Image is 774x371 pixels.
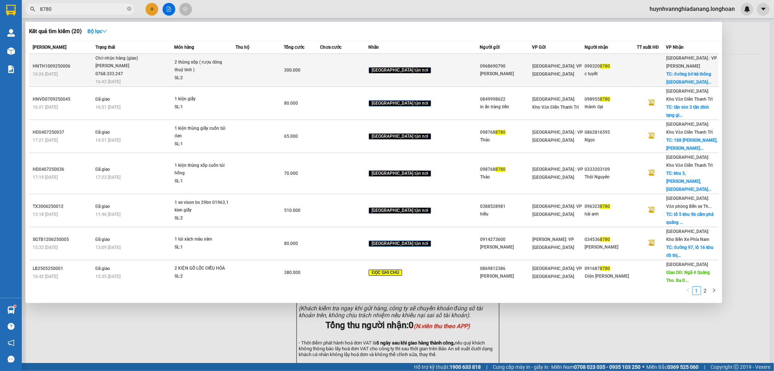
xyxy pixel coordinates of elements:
[480,62,532,70] div: 0968690790
[684,286,692,295] li: Previous Page
[532,167,583,180] span: [GEOGRAPHIC_DATA] : VP [GEOGRAPHIC_DATA]
[87,28,107,34] strong: Bộ lọc
[95,175,120,180] span: 17:23 [DATE]
[7,47,15,55] img: warehouse-icon
[95,245,120,250] span: 13:09 [DATE]
[284,208,300,213] span: 510.000
[40,5,126,13] input: Tìm tên, số ĐT hoặc mã đơn
[480,136,532,144] div: Thảo
[284,171,298,176] span: 70.000
[600,266,610,271] span: 8780
[585,243,636,251] div: [PERSON_NAME]
[585,62,636,70] div: 090320
[666,196,712,209] span: [GEOGRAPHIC_DATA]: Văn phòng Bến xe Th...
[585,129,636,136] div: 0862816595
[95,204,110,209] span: Đã giao
[33,245,58,250] span: 15:32 [DATE]
[175,199,229,214] div: 1 xe vison bs 29bn 01963,1 kien giấy
[127,6,131,13] span: close-circle
[585,236,636,243] div: 034536
[637,45,659,50] span: TT xuất HĐ
[666,138,717,151] span: TC: 188 [PERSON_NAME], [PERSON_NAME]...
[95,97,110,102] span: Đã giao
[102,29,107,34] span: down
[7,29,15,37] img: warehouse-icon
[95,167,110,172] span: Đã giao
[666,72,711,85] span: TC: đường bờ kè thông [GEOGRAPHIC_DATA]...
[701,287,709,295] a: 2
[6,5,16,16] img: logo-vxr
[480,243,532,251] div: [PERSON_NAME]
[284,241,298,246] span: 80.000
[480,129,532,136] div: 098768
[710,286,718,295] button: right
[95,237,110,242] span: Đã giao
[666,155,713,168] span: [GEOGRAPHIC_DATA]: Kho Văn Điển Thanh Trì
[480,173,532,181] div: Thảo
[684,286,692,295] button: left
[585,136,636,144] div: Ngọc
[33,265,93,273] div: LB2505250001
[666,270,710,283] span: Giao DĐ: Ngã 4 Quảng Thọ, Ba Đ...
[532,97,579,110] span: [GEOGRAPHIC_DATA]: Kho Văn Điển Thanh Trì
[585,70,636,78] div: c tuyết
[175,59,229,74] div: 2 thùng xốp ( rượu đóng thuỷ tinh )
[532,130,583,143] span: [GEOGRAPHIC_DATA] : VP [GEOGRAPHIC_DATA]
[95,45,115,50] span: Trạng thái
[33,236,93,243] div: SGTB1206250005
[532,237,574,250] span: [PERSON_NAME]: VP [GEOGRAPHIC_DATA]
[585,166,636,173] div: 0333203109
[175,162,229,177] div: 1 kiện thùng xốp cuốn túi hồng
[175,243,229,251] div: SL: 1
[369,270,402,276] span: ĐỌC GHI CHÚ
[284,134,298,139] span: 65.000
[495,130,505,135] span: 8780
[368,45,379,50] span: Nhãn
[585,45,608,50] span: Người nhận
[33,175,58,180] span: 17:19 [DATE]
[95,105,120,110] span: 16:51 [DATE]
[585,210,636,218] div: hải anh
[175,273,229,281] div: SL: 2
[14,305,16,307] sup: 1
[532,45,546,50] span: VP Gửi
[701,286,710,295] li: 2
[95,274,120,279] span: 15:35 [DATE]
[600,97,610,102] span: 8780
[95,212,120,217] span: 11:46 [DATE]
[175,74,229,82] div: SL: 2
[666,262,708,267] span: [GEOGRAPHIC_DATA]
[369,100,431,107] span: [GEOGRAPHIC_DATA] tận nơi
[33,105,58,110] span: 16:21 [DATE]
[692,286,701,295] li: 1
[284,101,298,106] span: 80.000
[480,103,532,111] div: in ấn tràng tiền
[369,170,431,177] span: [GEOGRAPHIC_DATA] tận nơi
[33,96,93,103] div: HNVD0709250045
[174,45,194,50] span: Món hàng
[666,45,684,50] span: VP Nhận
[495,167,505,172] span: 8780
[127,7,131,11] span: close-circle
[585,96,636,103] div: 098955
[236,45,249,50] span: Thu hộ
[585,265,636,273] div: 091687
[666,89,713,102] span: [GEOGRAPHIC_DATA]: Kho Văn Điển Thanh Trì
[284,68,300,73] span: 300.000
[175,235,229,243] div: 1 túi xách màu xám
[369,241,431,247] span: [GEOGRAPHIC_DATA] tận nơi
[33,72,58,77] span: 16:26 [DATE]
[33,129,93,136] div: HD0407250037
[33,62,93,70] div: HNTH1009250006
[600,64,610,69] span: 8780
[175,177,229,185] div: SL: 1
[95,130,110,135] span: Đã giao
[175,265,229,273] div: 2 KIỆN GỖ LỐC ĐIỀU HÒA
[666,105,709,118] span: TC: tân văn 3 tân dĩnh lạng gi...
[369,133,431,140] span: [GEOGRAPHIC_DATA] tận nơi
[33,274,58,279] span: 10:42 [DATE]
[33,212,58,217] span: 13:18 [DATE]
[712,288,716,293] span: right
[95,79,120,84] span: 16:42 [DATE]
[600,237,610,242] span: 8780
